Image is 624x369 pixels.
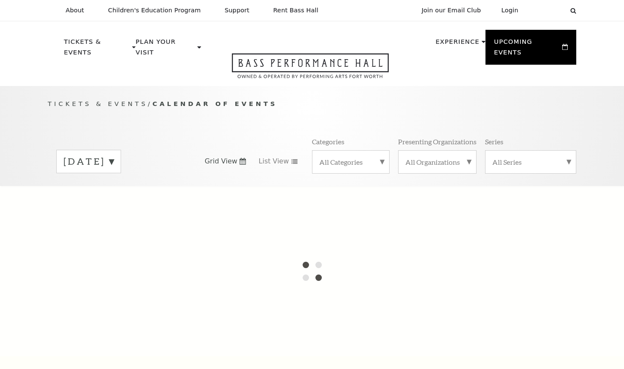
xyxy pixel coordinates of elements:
p: Upcoming Events [494,37,560,63]
p: Series [485,137,503,146]
span: Grid View [205,157,237,166]
span: Tickets & Events [48,100,148,107]
label: All Categories [319,157,382,166]
p: Rent Bass Hall [273,7,318,14]
p: Tickets & Events [64,37,130,63]
p: About [66,7,84,14]
label: All Organizations [405,157,469,166]
p: Experience [436,37,480,52]
label: [DATE] [64,155,114,168]
p: / [48,99,576,109]
label: All Series [492,157,569,166]
p: Presenting Organizations [398,137,477,146]
span: Calendar of Events [153,100,277,107]
p: Support [225,7,249,14]
p: Plan Your Visit [136,37,195,63]
p: Categories [312,137,344,146]
span: List View [259,157,289,166]
select: Select: [532,6,562,14]
p: Children's Education Program [108,7,201,14]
